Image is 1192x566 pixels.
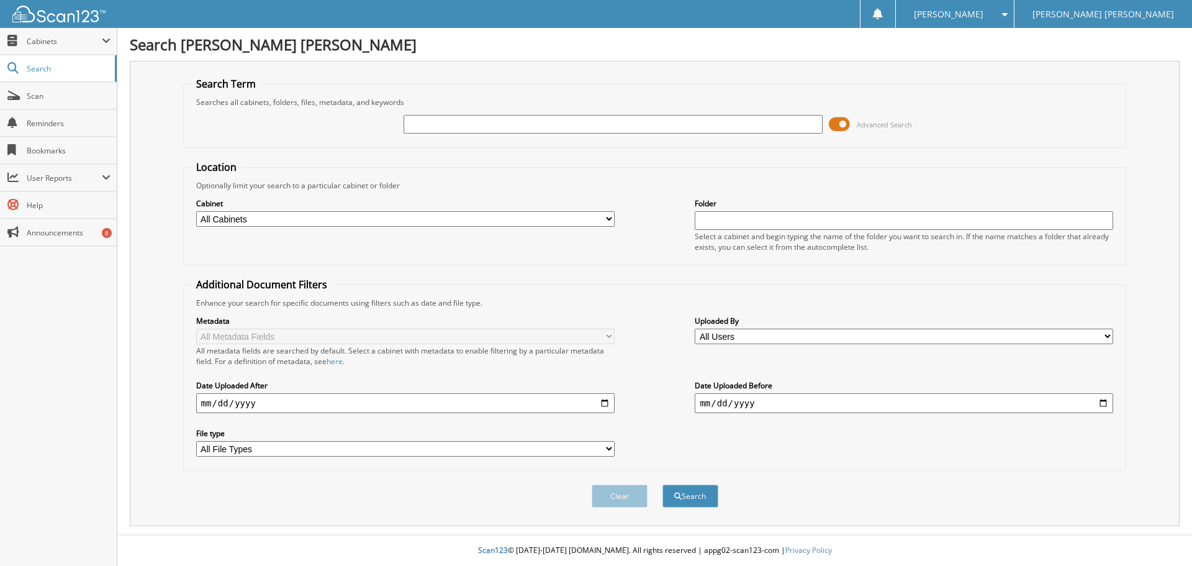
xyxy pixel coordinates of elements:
label: Uploaded By [695,316,1113,326]
span: Help [27,200,111,211]
h1: Search [PERSON_NAME] [PERSON_NAME] [130,34,1180,55]
div: Optionally limit your search to a particular cabinet or folder [190,180,1120,191]
span: Search [27,63,109,74]
legend: Search Term [190,77,262,91]
button: Clear [592,485,648,508]
a: Privacy Policy [785,545,832,555]
label: Date Uploaded After [196,380,615,391]
span: Bookmarks [27,145,111,156]
span: Cabinets [27,36,102,47]
label: File type [196,428,615,439]
label: Cabinet [196,198,615,209]
span: Scan123 [478,545,508,555]
div: 8 [102,228,112,238]
div: All metadata fields are searched by default. Select a cabinet with metadata to enable filtering b... [196,345,615,367]
div: Select a cabinet and begin typing the name of the folder you want to search in. If the name match... [695,231,1113,252]
label: Date Uploaded Before [695,380,1113,391]
label: Folder [695,198,1113,209]
span: Announcements [27,227,111,238]
label: Metadata [196,316,615,326]
span: Advanced Search [857,120,912,129]
div: Enhance your search for specific documents using filters such as date and file type. [190,298,1120,308]
span: Scan [27,91,111,101]
span: User Reports [27,173,102,183]
button: Search [662,485,718,508]
div: Searches all cabinets, folders, files, metadata, and keywords [190,97,1120,107]
legend: Additional Document Filters [190,278,333,291]
span: [PERSON_NAME] [PERSON_NAME] [1032,11,1174,18]
span: [PERSON_NAME] [914,11,983,18]
span: Reminders [27,118,111,129]
a: here [327,356,343,367]
legend: Location [190,160,243,174]
div: © [DATE]-[DATE] [DOMAIN_NAME]. All rights reserved | appg02-scan123-com | [117,536,1192,566]
input: start [196,393,615,413]
img: scan123-logo-white.svg [12,6,106,22]
input: end [695,393,1113,413]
